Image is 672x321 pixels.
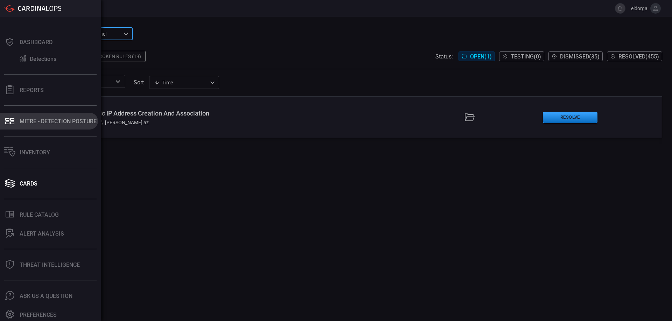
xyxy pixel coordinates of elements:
div: Preferences [20,312,57,318]
label: sort [134,79,144,86]
button: Testing(0) [499,51,544,61]
div: Detections [30,56,56,62]
button: Resolved(455) [607,51,662,61]
span: Open ( 1 ) [470,53,492,60]
div: Azure - New Public IP Address Creation And Association [52,110,274,117]
button: Dismissed(35) [548,51,603,61]
div: Broken Rules (19) [92,51,146,62]
div: Time [154,79,208,86]
span: Testing ( 0 ) [511,53,541,60]
div: Inventory [20,149,50,156]
div: MITRE - Detection Posture [20,118,97,125]
button: Open [113,77,123,86]
div: Rule Catalog [20,211,59,218]
div: Reports [20,87,44,93]
div: ALERT ANALYSIS [20,230,64,237]
button: Resolve [543,112,597,123]
div: Threat Intelligence [20,261,80,268]
div: Cards [20,180,37,187]
span: Dismissed ( 35 ) [560,53,600,60]
span: Status: [435,53,453,60]
button: Open(1) [458,51,495,61]
div: [PERSON_NAME] az [98,120,149,125]
span: Resolved ( 455 ) [618,53,659,60]
span: eldorga [628,6,647,11]
div: Dashboard [20,39,52,46]
div: Ask Us A Question [20,293,72,299]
